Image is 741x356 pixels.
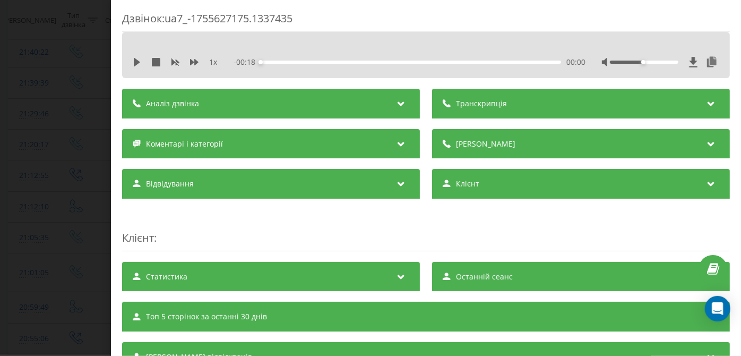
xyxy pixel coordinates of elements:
div: Open Intercom Messenger [705,296,730,321]
div: Accessibility label [259,60,263,64]
div: Accessibility label [641,60,645,64]
span: Топ 5 сторінок за останні 30 днів [146,311,267,322]
span: Відвідування [146,179,194,189]
span: 1 x [209,57,217,67]
span: Клієнт [456,179,479,189]
span: [PERSON_NAME] [456,139,515,149]
span: Аналіз дзвінка [146,98,199,109]
span: Клієнт [122,231,154,245]
span: Останній сеанс [456,272,513,282]
span: - 00:18 [234,57,261,67]
span: Транскрипція [456,98,507,109]
div: Дзвінок : ua7_-1755627175.1337435 [122,11,730,32]
div: : [122,209,730,251]
span: 00:00 [567,57,586,67]
span: Статистика [146,272,187,282]
span: Коментарі і категорії [146,139,223,149]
